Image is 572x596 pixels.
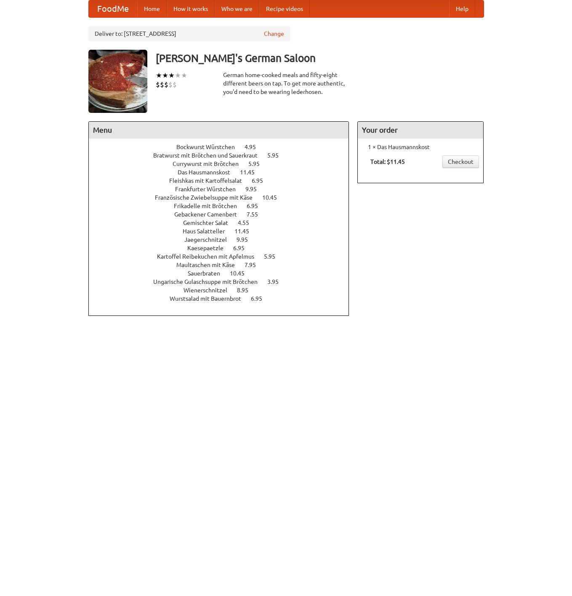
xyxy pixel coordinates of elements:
span: 6.95 [247,203,266,209]
a: Bratwurst mit Brötchen und Sauerkraut 5.95 [153,152,294,159]
span: Kartoffel Reibekuchen mit Apfelmus [157,253,263,260]
a: Wurstsalad mit Bauernbrot 6.95 [170,295,278,302]
a: Gebackener Camenbert 7.55 [174,211,274,218]
a: Home [137,0,167,17]
span: Französische Zwiebelsuppe mit Käse [155,194,261,201]
li: ★ [162,71,168,80]
span: 9.95 [237,236,256,243]
h4: Your order [358,122,483,139]
span: Bratwurst mit Brötchen und Sauerkraut [153,152,266,159]
span: Haus Salatteller [183,228,233,235]
span: 4.55 [238,219,258,226]
a: Wienerschnitzel 8.95 [184,287,264,294]
div: German home-cooked meals and fifty-eight different beers on tap. To get more authentic, you'd nee... [223,71,349,96]
span: Fleishkas mit Kartoffelsalat [169,177,250,184]
span: 10.45 [230,270,253,277]
img: angular.jpg [88,50,147,113]
li: $ [156,80,160,89]
a: Bockwurst Würstchen 4.95 [176,144,271,150]
span: Wurstsalad mit Bauernbrot [170,295,250,302]
li: ★ [168,71,175,80]
span: 10.45 [262,194,285,201]
span: Ungarische Gulaschsuppe mit Brötchen [153,278,266,285]
h4: Menu [89,122,349,139]
a: Haus Salatteller 11.45 [183,228,265,235]
span: 8.95 [237,287,257,294]
a: Frikadelle mit Brötchen 6.95 [174,203,274,209]
span: Gebackener Camenbert [174,211,245,218]
a: Recipe videos [259,0,310,17]
span: Bockwurst Würstchen [176,144,243,150]
span: 5.95 [267,152,287,159]
span: 6.95 [251,295,271,302]
span: Jaegerschnitzel [184,236,235,243]
a: Kartoffel Reibekuchen mit Apfelmus 5.95 [157,253,291,260]
a: Kaesepaetzle 6.95 [187,245,260,251]
span: Maultaschen mit Käse [176,262,243,268]
span: Das Hausmannskost [178,169,239,176]
h3: [PERSON_NAME]'s German Saloon [156,50,484,67]
span: 11.45 [234,228,258,235]
a: Currywurst mit Brötchen 5.95 [173,160,275,167]
a: FoodMe [89,0,137,17]
span: 6.95 [252,177,271,184]
span: 4.95 [245,144,264,150]
span: Currywurst mit Brötchen [173,160,247,167]
a: Fleishkas mit Kartoffelsalat 6.95 [169,177,279,184]
span: Sauerbraten [188,270,229,277]
a: Frankfurter Würstchen 9.95 [175,186,272,192]
a: Gemischter Salat 4.55 [183,219,265,226]
span: Frankfurter Würstchen [175,186,244,192]
span: 5.95 [264,253,284,260]
span: Kaesepaetzle [187,245,232,251]
li: $ [160,80,164,89]
span: Gemischter Salat [183,219,237,226]
a: Das Hausmannskost 11.45 [178,169,270,176]
a: Ungarische Gulaschsuppe mit Brötchen 3.95 [153,278,294,285]
span: 7.55 [247,211,266,218]
span: 7.95 [245,262,264,268]
span: Frikadelle mit Brötchen [174,203,245,209]
div: Deliver to: [STREET_ADDRESS] [88,26,290,41]
a: Maultaschen mit Käse 7.95 [176,262,271,268]
li: ★ [181,71,187,80]
a: Change [264,29,284,38]
b: Total: $11.45 [370,158,405,165]
li: 1 × Das Hausmannskost [362,143,479,151]
a: Jaegerschnitzel 9.95 [184,236,263,243]
span: 5.95 [248,160,268,167]
a: Französische Zwiebelsuppe mit Käse 10.45 [155,194,293,201]
span: 3.95 [267,278,287,285]
li: $ [173,80,177,89]
li: ★ [156,71,162,80]
span: 9.95 [245,186,265,192]
a: Help [449,0,475,17]
li: $ [164,80,168,89]
a: Sauerbraten 10.45 [188,270,260,277]
li: $ [168,80,173,89]
span: Wienerschnitzel [184,287,236,294]
li: ★ [175,71,181,80]
a: Who we are [215,0,259,17]
a: How it works [167,0,215,17]
span: 11.45 [240,169,263,176]
a: Checkout [442,155,479,168]
span: 6.95 [233,245,253,251]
